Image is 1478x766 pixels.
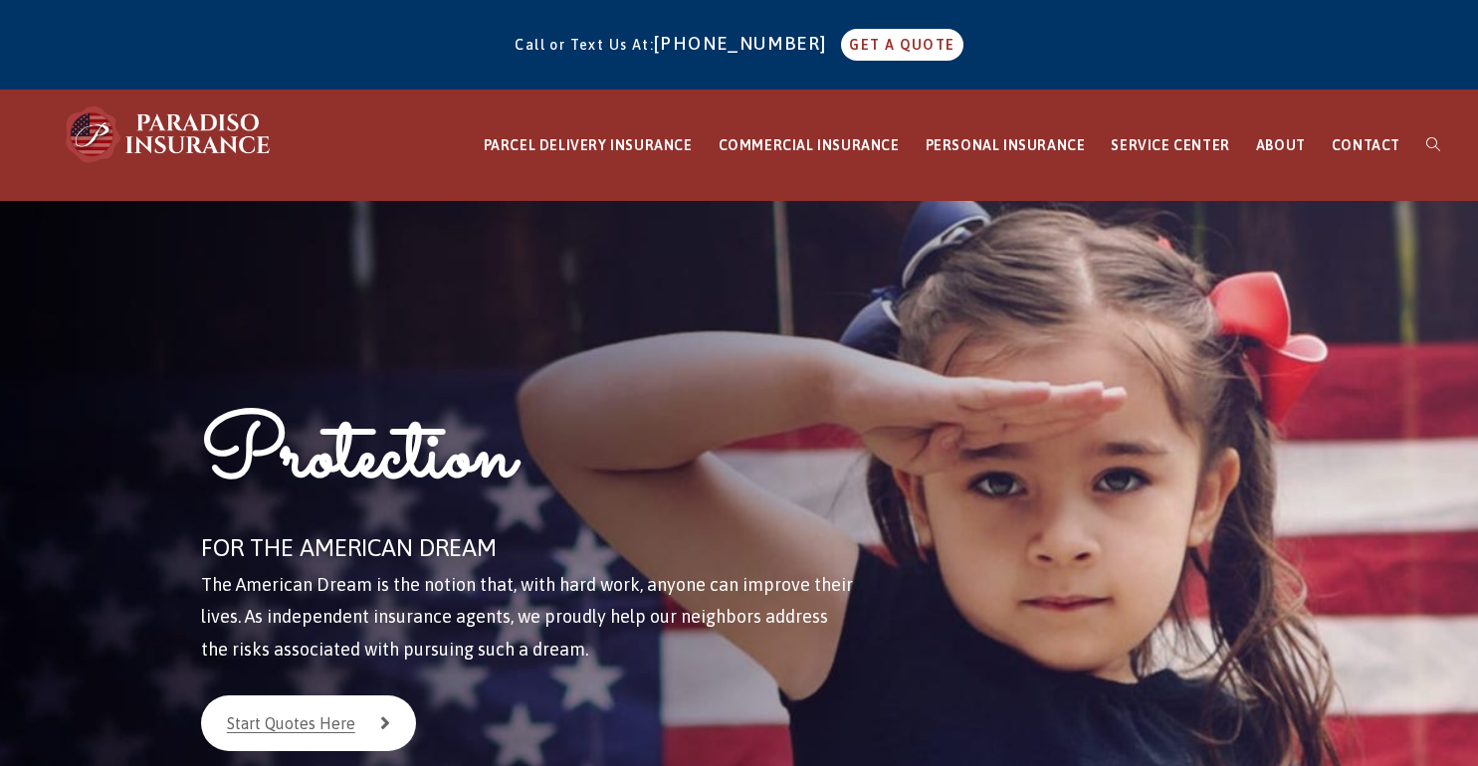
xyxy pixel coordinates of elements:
[471,91,706,201] a: PARCEL DELIVERY INSURANCE
[1332,137,1400,153] span: CONTACT
[515,37,654,53] span: Call or Text Us At:
[706,91,913,201] a: COMMERCIAL INSURANCE
[1243,91,1319,201] a: ABOUT
[1098,91,1242,201] a: SERVICE CENTER
[719,137,900,153] span: COMMERCIAL INSURANCE
[1111,137,1229,153] span: SERVICE CENTER
[201,534,497,561] span: FOR THE AMERICAN DREAM
[654,33,837,54] a: [PHONE_NUMBER]
[201,574,853,660] span: The American Dream is the notion that, with hard work, anyone can improve their lives. As indepen...
[913,91,1099,201] a: PERSONAL INSURANCE
[1256,137,1306,153] span: ABOUT
[201,392,515,523] span: Protection
[849,37,954,53] span: GET A QUOTE
[654,33,827,54] span: [PHONE_NUMBER]
[227,714,355,732] span: Start Quotes Here
[926,137,1086,153] span: PERSONAL INSURANCE
[484,137,693,153] span: PARCEL DELIVERY INSURANCE
[201,695,416,751] a: Start Quotes Here
[841,29,962,61] a: GET A QUOTE
[60,104,279,164] img: Paradiso Insurance
[1319,91,1413,201] a: CONTACT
